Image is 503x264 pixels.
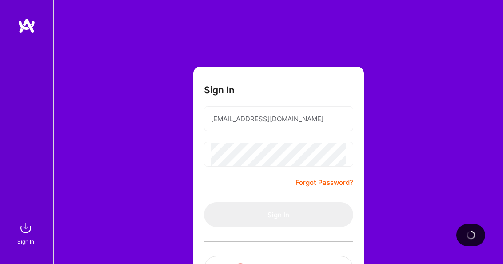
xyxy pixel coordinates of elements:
img: sign in [17,219,35,237]
button: Sign In [204,202,353,227]
img: logo [18,18,36,34]
h3: Sign In [204,84,235,96]
img: loading [466,230,476,240]
a: Forgot Password? [295,177,353,188]
input: Email... [211,108,346,130]
div: Sign In [17,237,34,246]
a: sign inSign In [19,219,35,246]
